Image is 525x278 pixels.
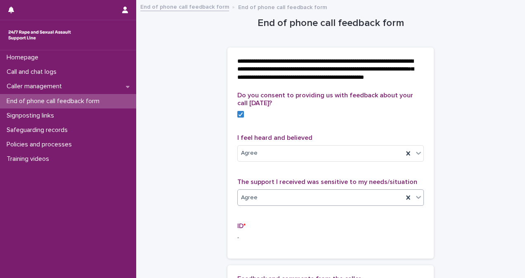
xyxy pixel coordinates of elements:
span: Agree [241,193,258,202]
span: Do you consent to providing us with feedback about your call [DATE]? [237,92,413,106]
img: rhQMoQhaT3yELyF149Cw [7,27,73,43]
p: - [237,233,424,242]
span: ID [237,223,246,229]
p: Call and chat logs [3,68,63,76]
p: Safeguarding records [3,126,74,134]
span: I feel heard and believed [237,134,312,141]
h1: End of phone call feedback form [227,17,434,29]
p: Policies and processes [3,141,78,148]
p: End of phone call feedback form [238,2,327,11]
p: Homepage [3,54,45,61]
p: Training videos [3,155,56,163]
p: End of phone call feedback form [3,97,106,105]
span: The support I received was sensitive to my needs/situation [237,179,417,185]
p: Caller management [3,82,69,90]
span: Agree [241,149,258,158]
p: Signposting links [3,112,61,120]
a: End of phone call feedback form [140,2,229,11]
